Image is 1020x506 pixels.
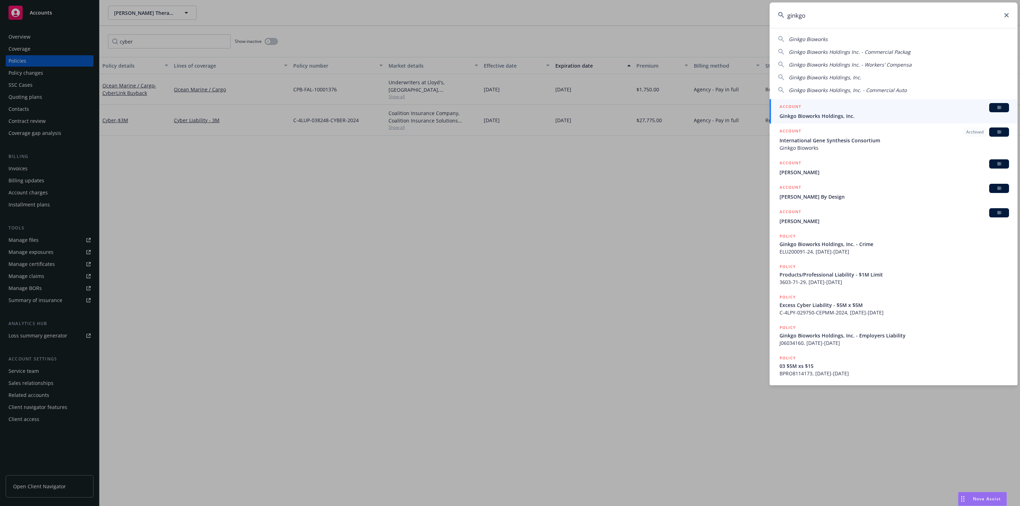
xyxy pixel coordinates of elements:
[780,169,1009,176] span: [PERSON_NAME]
[992,104,1006,111] span: BI
[992,210,1006,216] span: BI
[780,208,801,217] h5: ACCOUNT
[770,180,1018,204] a: ACCOUNTBI[PERSON_NAME] By Design
[780,184,801,192] h5: ACCOUNT
[770,155,1018,180] a: ACCOUNTBI[PERSON_NAME]
[958,492,1007,506] button: Nova Assist
[770,259,1018,290] a: POLICYProducts/Professional Liability - $1M Limit3603-71-29, [DATE]-[DATE]
[780,339,1009,347] span: J06034160, [DATE]-[DATE]
[780,332,1009,339] span: Ginkgo Bioworks Holdings, Inc. - Employers Liability
[780,362,1009,370] span: 03 $5M xs $15
[780,263,796,270] h5: POLICY
[780,127,801,136] h5: ACCOUNT
[789,49,911,55] span: Ginkgo Bioworks Holdings Inc. - Commercial Packag
[780,354,796,362] h5: POLICY
[780,217,1009,225] span: [PERSON_NAME]
[770,124,1018,155] a: ACCOUNTArchivedBIInternational Gene Synthesis ConsortiumGinkgo Bioworks
[789,87,907,93] span: Ginkgo Bioworks Holdings, Inc. - Commercial Auto
[780,248,1009,255] span: ELU200091-24, [DATE]-[DATE]
[780,112,1009,120] span: Ginkgo Bioworks Holdings, Inc.
[770,99,1018,124] a: ACCOUNTBIGinkgo Bioworks Holdings, Inc.
[780,278,1009,286] span: 3603-71-29, [DATE]-[DATE]
[780,271,1009,278] span: Products/Professional Liability - $1M Limit
[780,193,1009,200] span: [PERSON_NAME] By Design
[958,492,967,506] div: Drag to move
[789,36,828,42] span: Ginkgo Bioworks
[780,370,1009,377] span: BPRO8114173, [DATE]-[DATE]
[780,240,1009,248] span: Ginkgo Bioworks Holdings, Inc. - Crime
[770,229,1018,259] a: POLICYGinkgo Bioworks Holdings, Inc. - CrimeELU200091-24, [DATE]-[DATE]
[992,161,1006,167] span: BI
[780,294,796,301] h5: POLICY
[992,129,1006,135] span: BI
[780,301,1009,309] span: Excess Cyber Liability - $5M x $5M
[973,496,1001,502] span: Nova Assist
[770,351,1018,381] a: POLICY03 $5M xs $15BPRO8114173, [DATE]-[DATE]
[780,309,1009,316] span: C-4LPY-029750-CEPMM-2024, [DATE]-[DATE]
[780,324,796,331] h5: POLICY
[789,74,861,81] span: Ginkgo Bioworks Holdings, Inc.
[770,2,1018,28] input: Search...
[770,290,1018,320] a: POLICYExcess Cyber Liability - $5M x $5MC-4LPY-029750-CEPMM-2024, [DATE]-[DATE]
[789,61,912,68] span: Ginkgo Bioworks Holdings Inc. - Workers' Compensa
[780,103,801,112] h5: ACCOUNT
[992,185,1006,192] span: BI
[770,204,1018,229] a: ACCOUNTBI[PERSON_NAME]
[966,129,984,135] span: Archived
[780,144,1009,152] span: Ginkgo Bioworks
[780,233,796,240] h5: POLICY
[780,159,801,168] h5: ACCOUNT
[770,320,1018,351] a: POLICYGinkgo Bioworks Holdings, Inc. - Employers LiabilityJ06034160, [DATE]-[DATE]
[780,137,1009,144] span: International Gene Synthesis Consortium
